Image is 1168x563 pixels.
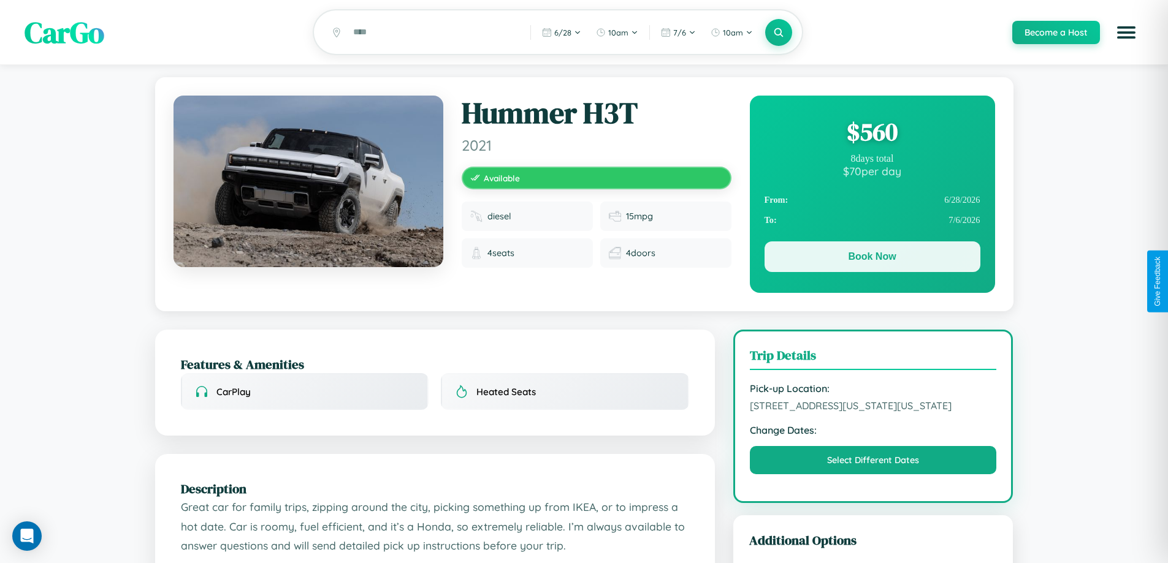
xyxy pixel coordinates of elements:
strong: Pick-up Location: [750,382,997,395]
button: Open menu [1109,15,1143,50]
div: $ 70 per day [765,164,980,178]
span: CarPlay [216,386,251,398]
span: 10am [723,28,743,37]
div: 6 / 28 / 2026 [765,190,980,210]
button: 7/6 [655,23,702,42]
h2: Features & Amenities [181,355,689,373]
span: 10am [608,28,628,37]
h1: Hummer H3T [462,96,731,131]
span: 4 doors [626,247,655,259]
img: Fuel type [470,210,483,222]
span: 7 / 6 [673,28,686,37]
img: Seats [470,247,483,259]
span: 6 / 28 [554,28,571,37]
span: diesel [487,211,511,222]
button: 10am [704,23,759,42]
h3: Additional Options [749,531,998,549]
button: Select Different Dates [750,446,997,474]
button: Book Now [765,241,980,272]
span: Available [484,173,520,183]
div: Give Feedback [1153,257,1162,306]
strong: Change Dates: [750,424,997,436]
div: Open Intercom Messenger [12,521,42,551]
strong: To: [765,215,777,225]
img: Doors [609,247,621,259]
div: 7 / 6 / 2026 [765,210,980,230]
h2: Description [181,480,689,497]
span: 4 seats [487,247,514,259]
button: Become a Host [1012,21,1100,44]
img: Fuel efficiency [609,210,621,222]
img: Hummer H3T 2021 [174,96,443,267]
span: CarGo [25,12,104,53]
strong: From: [765,195,788,205]
span: 15 mpg [626,211,653,222]
h3: Trip Details [750,346,997,370]
button: 10am [590,23,644,42]
div: $ 560 [765,115,980,148]
button: 6/28 [536,23,587,42]
div: 8 days total [765,153,980,164]
p: Great car for family trips, zipping around the city, picking something up from IKEA, or to impres... [181,497,689,556]
span: Heated Seats [476,386,536,398]
span: 2021 [462,136,731,154]
span: [STREET_ADDRESS][US_STATE][US_STATE] [750,399,997,412]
